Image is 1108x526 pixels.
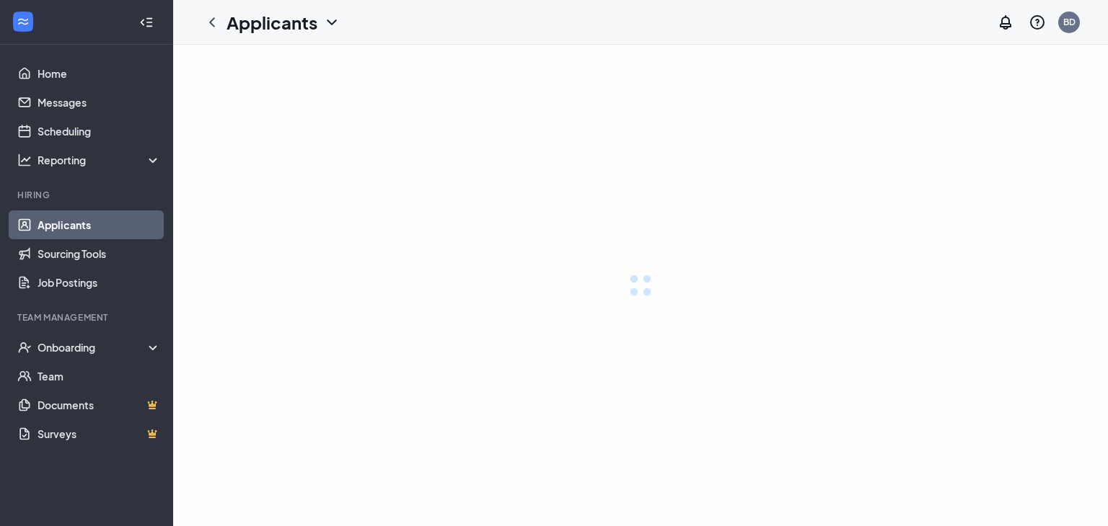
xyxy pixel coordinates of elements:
[38,362,161,391] a: Team
[203,14,221,31] svg: ChevronLeft
[38,419,161,448] a: SurveysCrown
[38,268,161,297] a: Job Postings
[38,59,161,88] a: Home
[227,10,317,35] h1: Applicants
[17,153,32,167] svg: Analysis
[17,189,158,201] div: Hiring
[38,88,161,117] a: Messages
[38,340,162,355] div: Onboarding
[323,14,340,31] svg: ChevronDown
[1029,14,1046,31] svg: QuestionInfo
[38,117,161,146] a: Scheduling
[17,311,158,324] div: Team Management
[997,14,1014,31] svg: Notifications
[16,14,30,29] svg: WorkstreamLogo
[38,210,161,239] a: Applicants
[1063,16,1076,28] div: BD
[38,239,161,268] a: Sourcing Tools
[139,15,154,30] svg: Collapse
[38,153,162,167] div: Reporting
[38,391,161,419] a: DocumentsCrown
[17,340,32,355] svg: UserCheck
